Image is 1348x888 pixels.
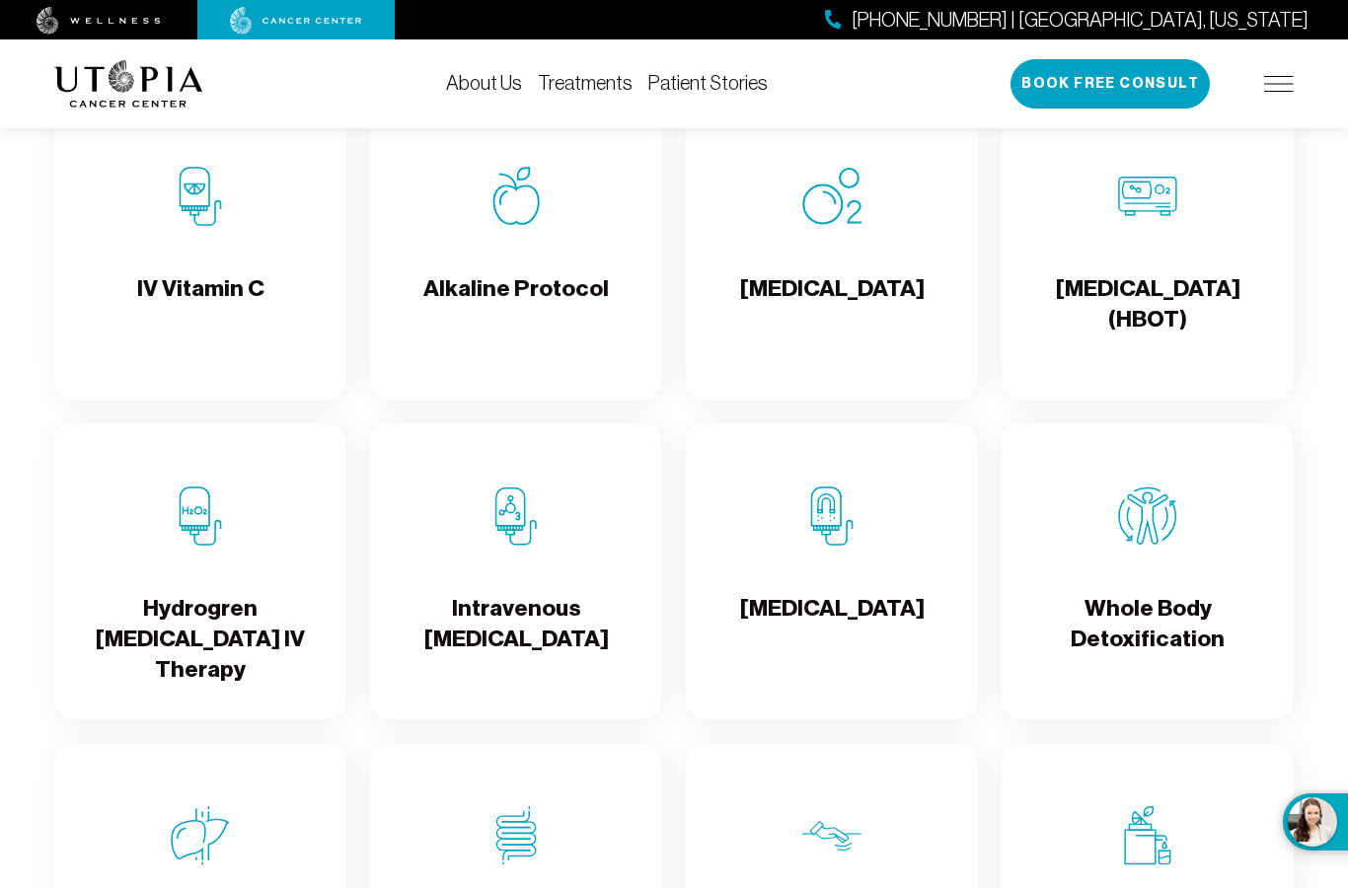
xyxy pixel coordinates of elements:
[487,806,546,865] img: Colon Therapy
[487,486,546,546] img: Intravenous Ozone Therapy
[1011,59,1210,109] button: Book Free Consult
[446,72,522,94] a: About Us
[1118,806,1177,865] img: Juicing
[171,806,230,865] img: Organ Cleanse
[686,104,978,400] a: Oxygen Therapy[MEDICAL_DATA]
[852,6,1309,35] span: [PHONE_NUMBER] | [GEOGRAPHIC_DATA], [US_STATE]
[802,806,861,865] img: Lymphatic Massage
[538,72,633,94] a: Treatments
[386,593,646,657] h4: Intravenous [MEDICAL_DATA]
[230,7,362,35] img: cancer center
[370,423,662,719] a: Intravenous Ozone TherapyIntravenous [MEDICAL_DATA]
[171,486,230,546] img: Hydrogren Peroxide IV Therapy
[825,6,1309,35] a: [PHONE_NUMBER] | [GEOGRAPHIC_DATA], [US_STATE]
[487,167,546,226] img: Alkaline Protocol
[1264,76,1294,92] img: icon-hamburger
[1017,593,1278,657] h4: Whole Body Detoxification
[802,167,861,226] img: Oxygen Therapy
[1002,104,1294,400] a: Hyperbaric Oxygen Therapy (HBOT)[MEDICAL_DATA] (HBOT)
[54,60,203,108] img: logo
[740,273,925,337] h4: [MEDICAL_DATA]
[37,7,161,35] img: wellness
[740,593,925,657] h4: [MEDICAL_DATA]
[54,104,346,400] a: IV Vitamin CIV Vitamin C
[686,423,978,719] a: Chelation Therapy[MEDICAL_DATA]
[1118,167,1177,226] img: Hyperbaric Oxygen Therapy (HBOT)
[423,273,609,337] h4: Alkaline Protocol
[802,486,861,546] img: Chelation Therapy
[54,423,346,719] a: Hydrogren Peroxide IV TherapyHydrogren [MEDICAL_DATA] IV Therapy
[370,104,662,400] a: Alkaline ProtocolAlkaline Protocol
[648,72,768,94] a: Patient Stories
[1002,423,1294,719] a: Whole Body DetoxificationWhole Body Detoxification
[137,273,264,337] h4: IV Vitamin C
[1017,273,1278,337] h4: [MEDICAL_DATA] (HBOT)
[70,593,331,686] h4: Hydrogren [MEDICAL_DATA] IV Therapy
[1118,486,1177,546] img: Whole Body Detoxification
[171,167,230,226] img: IV Vitamin C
